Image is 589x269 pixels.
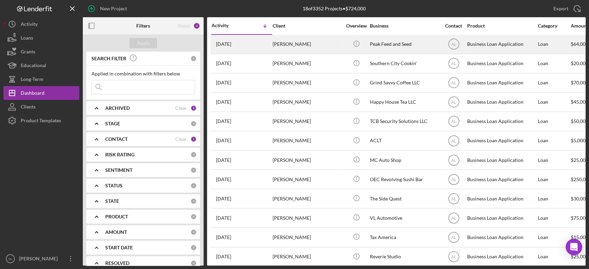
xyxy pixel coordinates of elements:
[467,170,536,188] div: Business Loan Application
[538,151,570,169] div: Loan
[105,245,133,250] b: START DATE
[216,235,231,240] time: 2025-06-24 00:45
[175,136,187,142] div: Clear
[370,228,439,246] div: Tax America
[467,151,536,169] div: Business Loan Application
[370,54,439,73] div: Southern City Cookin'
[467,228,536,246] div: Business Loan Application
[451,235,456,240] text: AL
[441,23,467,29] div: Contact
[3,72,79,86] a: Long-Term
[467,93,536,111] div: Business Loan Application
[190,245,197,251] div: 0
[467,35,536,53] div: Business Loan Application
[467,248,536,266] div: Business Loan Application
[467,132,536,150] div: Business Loan Application
[3,86,79,100] button: Dashboard
[216,41,231,47] time: 2025-08-21 16:07
[451,42,456,47] text: AL
[216,138,231,143] time: 2025-07-23 21:45
[3,45,79,59] button: Grants
[3,114,79,127] button: Product Templates
[91,56,126,61] b: SEARCH FILTER
[190,198,197,204] div: 0
[538,93,570,111] div: Loan
[175,105,187,111] div: Clear
[538,228,570,246] div: Loan
[538,35,570,53] div: Loan
[3,252,79,266] button: AL[PERSON_NAME]
[273,170,342,188] div: [PERSON_NAME]
[190,136,197,142] div: 1
[21,72,43,88] div: Long-Term
[467,112,536,131] div: Business Loan Application
[105,198,119,204] b: STATE
[303,6,366,11] div: 18 of 3352 Projects • $724,000
[3,31,79,45] a: Loans
[3,100,79,114] a: Clients
[370,248,439,266] div: Reverie Studio
[538,112,570,131] div: Loan
[178,23,190,29] div: Reset
[190,183,197,189] div: 0
[370,112,439,131] div: TCB Security Solutions LLC
[370,132,439,150] div: ACLT
[273,209,342,227] div: [PERSON_NAME]
[216,61,231,66] time: 2025-08-19 23:00
[538,54,570,73] div: Loan
[273,132,342,150] div: [PERSON_NAME]
[105,183,122,188] b: STATUS
[370,35,439,53] div: Peak Feed and Seed
[566,239,582,255] div: Open Intercom Messenger
[467,189,536,208] div: Business Loan Application
[370,74,439,92] div: Grind Savvy Coffee LLC
[451,216,456,220] text: AL
[216,177,231,182] time: 2025-07-17 21:36
[216,99,231,105] time: 2025-08-13 21:19
[451,119,456,124] text: AL
[190,152,197,158] div: 0
[105,214,128,219] b: PRODUCT
[538,74,570,92] div: Loan
[273,35,342,53] div: [PERSON_NAME]
[190,229,197,235] div: 0
[370,23,439,29] div: Business
[105,167,132,173] b: SENTIMENT
[21,59,46,74] div: Educational
[105,152,135,157] b: RISK RATING
[105,229,127,235] b: AMOUNT
[467,209,536,227] div: Business Loan Application
[136,23,150,29] b: Filters
[190,105,197,111] div: 1
[273,151,342,169] div: [PERSON_NAME]
[216,157,231,163] time: 2025-07-18 00:58
[538,132,570,150] div: Loan
[8,257,12,261] text: AL
[538,248,570,266] div: Loan
[3,17,79,31] button: Activity
[273,112,342,131] div: [PERSON_NAME]
[547,2,586,15] button: Export
[216,254,231,259] time: 2025-06-10 20:45
[190,167,197,173] div: 0
[273,54,342,73] div: [PERSON_NAME]
[100,2,127,15] div: New Project
[451,177,456,182] text: AL
[129,38,157,48] button: Apply
[370,209,439,227] div: VL Automotive
[105,121,120,126] b: STAGE
[273,74,342,92] div: [PERSON_NAME]
[451,61,456,66] text: AL
[370,189,439,208] div: The Side Quest
[212,23,242,28] div: Activity
[273,189,342,208] div: [PERSON_NAME]
[216,196,231,201] time: 2025-07-02 17:21
[451,100,456,105] text: AL
[451,196,456,201] text: AL
[21,86,45,102] div: Dashboard
[193,22,200,29] div: 2
[467,74,536,92] div: Business Loan Application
